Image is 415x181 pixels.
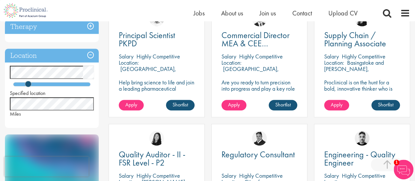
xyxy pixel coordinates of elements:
span: Apply [125,101,137,108]
p: Highly Competitive [239,53,283,60]
p: Highly Competitive [136,172,180,179]
a: Contact [292,9,312,17]
span: Commercial Director MEA & CEE Partnerships [221,30,290,57]
span: Engineering - Quality Engineer [324,149,395,168]
span: Location: [221,59,241,66]
span: Supply Chain / Planning Associate [324,30,386,49]
p: Help bring science to life and join a leading pharmaceutical company to play a key role in delive... [119,79,195,110]
img: Chatbot [394,160,413,179]
img: Dean Fisher [355,131,369,146]
a: Regulatory Consultant [221,150,297,159]
p: Are you ready to turn precision into progress and play a key role in shaping the future of pharma... [221,79,297,104]
span: Regulatory Consultant [221,149,295,160]
p: Highly Competitive [136,53,180,60]
a: Shortlist [269,100,297,110]
a: Engineering - Quality Engineer [324,150,400,167]
a: Jobs [194,9,205,17]
a: Commercial Director MEA & CEE Partnerships [221,31,297,48]
a: Apply [221,100,246,110]
span: Quality Auditor - II - FSR Level - P2 [119,149,185,168]
a: Quality Auditor - II - FSR Level - P2 [119,150,195,167]
p: [GEOGRAPHIC_DATA], [GEOGRAPHIC_DATA] [221,65,279,79]
a: Apply [324,100,349,110]
a: Principal Scientist PKPD [119,31,195,48]
span: Salary [119,172,134,179]
span: Apply [331,101,342,108]
a: Join us [259,9,276,17]
h3: Therapy [5,20,99,34]
span: Salary [324,53,339,60]
a: Apply [119,100,144,110]
span: Location: [324,59,344,66]
h3: Location [5,49,99,63]
p: Proclinical is on the hunt for a bold, innovative thinker who is ready to help push the boundarie... [324,79,400,110]
span: Salary [221,53,236,60]
img: Numhom Sudsok [149,131,164,146]
span: Apply [228,101,240,108]
a: Shortlist [371,100,400,110]
span: Principal Scientist PKPD [119,30,175,49]
p: Highly Competitive [239,172,283,179]
img: Peter Duvall [252,131,267,146]
span: 1 [394,160,399,165]
span: Specified location [10,90,46,97]
a: Supply Chain / Planning Associate [324,31,400,48]
p: Basingstoke and [PERSON_NAME], [GEOGRAPHIC_DATA] [324,59,384,79]
span: Salary [324,172,339,179]
a: About us [221,9,243,17]
span: Miles [10,110,21,117]
p: [GEOGRAPHIC_DATA], [GEOGRAPHIC_DATA] [119,65,176,79]
p: Highly Competitive [342,53,385,60]
span: Salary [221,172,236,179]
span: Location: [119,59,139,66]
a: Shortlist [166,100,195,110]
span: Salary [119,53,134,60]
a: Upload CV [328,9,358,17]
iframe: reCAPTCHA [5,157,89,176]
p: Highly Competitive [342,172,385,179]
